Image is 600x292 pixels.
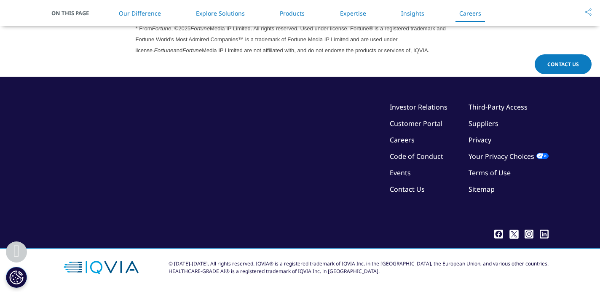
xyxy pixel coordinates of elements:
[196,9,245,17] a: Explore Solutions
[469,185,495,194] a: Sitemap
[401,9,424,17] a: Insights
[459,9,481,17] a: Careers
[169,260,549,275] div: © [DATE]-[DATE]. All rights reserved. IQVIA® is a registered trademark of IQVIA Inc. in the [GEOG...
[182,47,202,54] em: Fortune
[390,119,442,128] a: Customer Portal
[280,9,305,17] a: Products
[51,9,98,17] span: On This Page
[469,135,491,145] a: Privacy
[390,102,447,112] a: Investor Relations
[340,9,366,17] a: Expertise
[469,152,549,161] a: Your Privacy Choices
[190,25,210,32] em: Fortune
[6,267,27,288] button: Cookies Settings
[119,9,161,17] a: Our Difference
[390,135,415,145] a: Careers
[390,152,443,161] a: Code of Conduct
[136,25,446,54] span: Media IP Limited. All rights reserved. Used under license. Fortune® is a registered trademark and...
[390,185,425,194] a: Contact Us
[202,47,429,54] span: Media IP Limited are not affiliated with, and do not endorse the products or services of, IQVIA.
[174,47,183,54] span: and
[152,25,171,32] em: Fortune
[390,168,411,177] a: Events
[469,102,528,112] a: Third-Party Access
[171,25,190,32] span: , ©2025
[469,168,511,177] a: Terms of Use
[547,61,579,68] span: Contact Us
[136,25,152,32] span: * From
[535,54,592,74] a: Contact Us
[469,119,498,128] a: Suppliers
[154,47,174,54] em: Fortune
